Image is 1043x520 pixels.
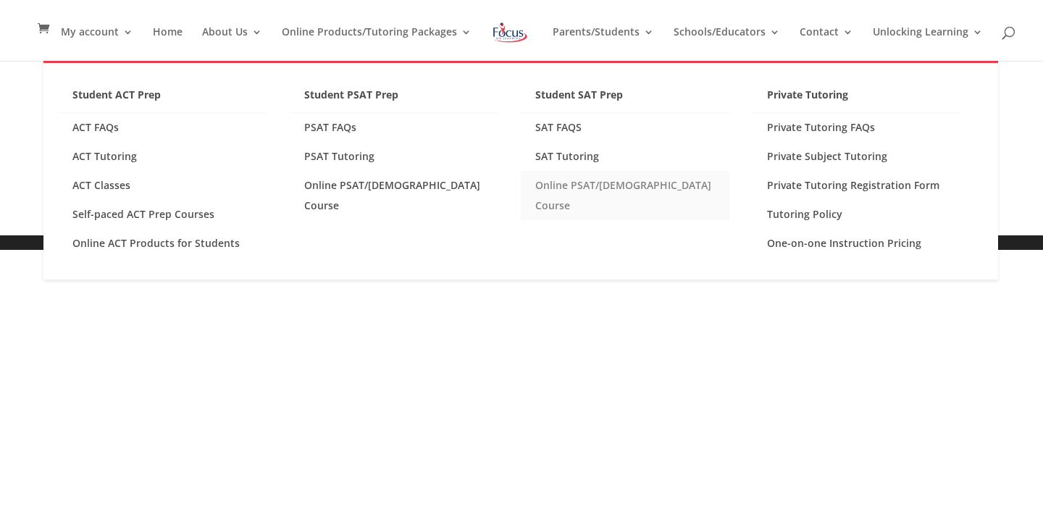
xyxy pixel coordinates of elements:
[553,27,654,61] a: Parents/Students
[491,20,529,46] img: Focus on Learning
[58,229,267,258] a: Online ACT Products for Students
[58,200,267,229] a: Self-paced ACT Prep Courses
[521,113,729,142] a: SAT FAQS
[282,27,472,61] a: Online Products/Tutoring Packages
[521,85,729,113] a: Student SAT Prep
[61,27,133,61] a: My account
[674,27,780,61] a: Schools/Educators
[153,27,183,61] a: Home
[58,85,267,113] a: Student ACT Prep
[290,171,498,220] a: Online PSAT/[DEMOGRAPHIC_DATA] Course
[290,113,498,142] a: PSAT FAQs
[521,171,729,220] a: Online PSAT/[DEMOGRAPHIC_DATA] Course
[753,171,961,200] a: Private Tutoring Registration Form
[873,27,983,61] a: Unlocking Learning
[202,27,262,61] a: About Us
[753,200,961,229] a: Tutoring Policy
[800,27,853,61] a: Contact
[521,142,729,171] a: SAT Tutoring
[290,142,498,171] a: PSAT Tutoring
[753,229,961,258] a: One-on-one Instruction Pricing
[58,113,267,142] a: ACT FAQs
[58,142,267,171] a: ACT Tutoring
[58,171,267,200] a: ACT Classes
[753,142,961,171] a: Private Subject Tutoring
[753,85,961,113] a: Private Tutoring
[753,113,961,142] a: Private Tutoring FAQs
[290,85,498,113] a: Student PSAT Prep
